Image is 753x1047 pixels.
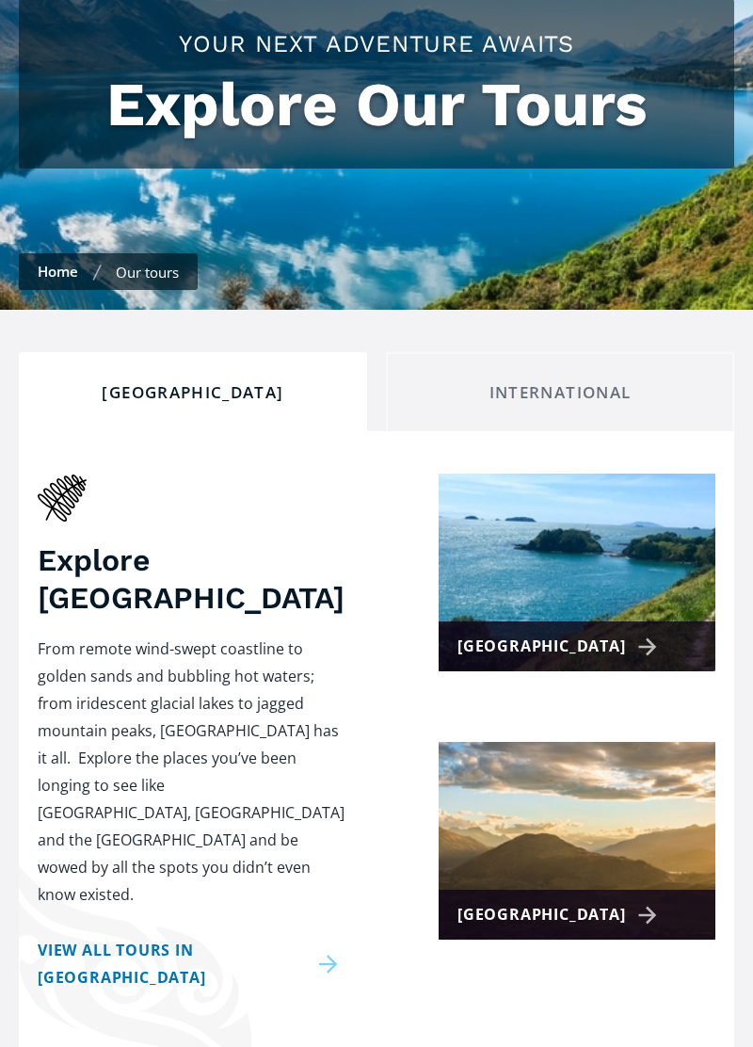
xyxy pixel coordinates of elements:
a: [GEOGRAPHIC_DATA] [439,742,715,940]
div: International [402,382,718,403]
h2: Your Next Adventure Awaits [38,27,715,60]
h1: Explore Our Tours [38,70,715,140]
h3: Explore [GEOGRAPHIC_DATA] [38,541,344,617]
div: [GEOGRAPHIC_DATA] [457,633,664,660]
nav: breadcrumbs [19,253,198,290]
div: [GEOGRAPHIC_DATA] [35,382,351,403]
a: Home [38,262,78,281]
p: From remote wind-swept coastline to golden sands and bubbling hot waters; from iridescent glacial... [38,636,344,909]
div: Our tours [116,263,179,282]
a: [GEOGRAPHIC_DATA] [439,474,715,671]
a: View all tours in [GEOGRAPHIC_DATA] [38,937,344,991]
div: [GEOGRAPHIC_DATA] [457,901,664,928]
